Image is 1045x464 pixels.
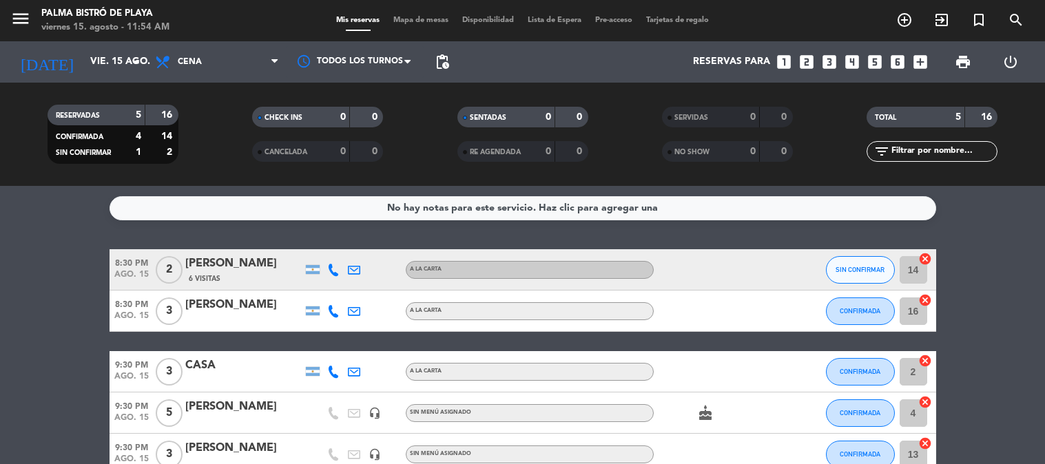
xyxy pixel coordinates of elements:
[955,112,961,122] strong: 5
[340,147,346,156] strong: 0
[674,149,710,156] span: NO SHOW
[470,114,506,121] span: SENTADAS
[875,114,896,121] span: TOTAL
[826,256,895,284] button: SIN CONFIRMAR
[386,17,455,24] span: Mapa de mesas
[161,110,175,120] strong: 16
[521,17,588,24] span: Lista de Espera
[577,112,585,122] strong: 0
[1008,12,1024,28] i: search
[167,147,175,157] strong: 2
[56,112,100,119] span: RESERVADAS
[577,147,585,156] strong: 0
[110,397,154,413] span: 9:30 PM
[470,149,521,156] span: RE AGENDADA
[866,53,884,71] i: looks_5
[110,372,154,388] span: ago. 15
[455,17,521,24] span: Disponibilidad
[369,407,381,419] i: headset_mic
[41,7,169,21] div: Palma Bistró de Playa
[372,147,380,156] strong: 0
[840,368,880,375] span: CONFIRMADA
[918,395,932,409] i: cancel
[836,266,884,273] span: SIN CONFIRMAR
[110,439,154,454] span: 9:30 PM
[775,53,793,71] i: looks_one
[185,296,302,314] div: [PERSON_NAME]
[546,112,551,122] strong: 0
[156,297,183,325] span: 3
[110,270,154,286] span: ago. 15
[933,12,950,28] i: exit_to_app
[156,256,183,284] span: 2
[340,112,346,122] strong: 0
[674,114,708,121] span: SERVIDAS
[843,53,861,71] i: looks_4
[56,134,103,140] span: CONFIRMADA
[588,17,639,24] span: Pre-acceso
[890,144,997,159] input: Filtrar por nombre...
[840,409,880,416] span: CONFIRMADA
[10,47,83,77] i: [DATE]
[136,147,141,157] strong: 1
[918,436,932,450] i: cancel
[185,398,302,416] div: [PERSON_NAME]
[410,410,471,415] span: Sin menú asignado
[1002,54,1019,70] i: power_settings_new
[918,252,932,266] i: cancel
[410,368,442,374] span: A LA CARTA
[918,293,932,307] i: cancel
[110,413,154,429] span: ago. 15
[981,112,995,122] strong: 16
[265,149,307,156] span: CANCELADA
[410,451,471,456] span: Sin menú asignado
[156,399,183,427] span: 5
[136,131,141,141] strong: 4
[136,110,141,120] strong: 5
[826,358,895,386] button: CONFIRMADA
[161,131,175,141] strong: 14
[387,200,658,216] div: No hay notas para este servicio. Haz clic para agregar una
[372,112,380,122] strong: 0
[826,399,895,427] button: CONFIRMADA
[185,357,302,375] div: CASA
[840,307,880,315] span: CONFIRMADA
[156,358,183,386] span: 3
[110,254,154,270] span: 8:30 PM
[896,12,913,28] i: add_circle_outline
[918,354,932,368] i: cancel
[41,21,169,34] div: viernes 15. agosto - 11:54 AM
[889,53,907,71] i: looks_6
[110,311,154,327] span: ago. 15
[56,149,111,156] span: SIN CONFIRMAR
[110,295,154,311] span: 8:30 PM
[987,41,1035,83] div: LOG OUT
[546,147,551,156] strong: 0
[639,17,716,24] span: Tarjetas de regalo
[826,297,895,325] button: CONFIRMADA
[750,112,756,122] strong: 0
[10,8,31,34] button: menu
[697,405,714,421] i: cake
[185,255,302,273] div: [PERSON_NAME]
[128,54,145,70] i: arrow_drop_down
[781,147,789,156] strong: 0
[189,273,220,284] span: 6 Visitas
[110,356,154,372] span: 9:30 PM
[750,147,756,156] strong: 0
[10,8,31,29] i: menu
[971,12,987,28] i: turned_in_not
[410,266,442,272] span: A LA CARTA
[840,450,880,458] span: CONFIRMADA
[369,448,381,461] i: headset_mic
[873,143,890,160] i: filter_list
[798,53,816,71] i: looks_two
[410,308,442,313] span: A LA CARTA
[911,53,929,71] i: add_box
[434,54,451,70] span: pending_actions
[820,53,838,71] i: looks_3
[955,54,971,70] span: print
[693,56,770,67] span: Reservas para
[178,57,202,67] span: Cena
[329,17,386,24] span: Mis reservas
